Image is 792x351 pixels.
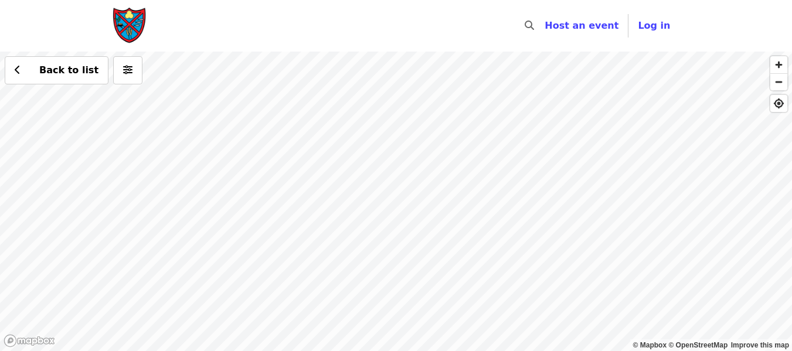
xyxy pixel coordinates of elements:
[668,341,728,349] a: OpenStreetMap
[113,56,142,84] button: More filters (0 selected)
[633,341,667,349] a: Mapbox
[541,12,550,40] input: Search
[5,56,108,84] button: Back to list
[123,64,132,76] i: sliders-h icon
[4,334,55,347] a: Mapbox logo
[731,341,789,349] a: Map feedback
[770,73,787,90] button: Zoom Out
[770,95,787,112] button: Find My Location
[770,56,787,73] button: Zoom In
[638,20,670,31] span: Log in
[113,7,148,45] img: Society of St. Andrew - Home
[628,14,679,38] button: Log in
[525,20,534,31] i: search icon
[15,64,21,76] i: chevron-left icon
[545,20,618,31] a: Host an event
[39,64,98,76] span: Back to list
